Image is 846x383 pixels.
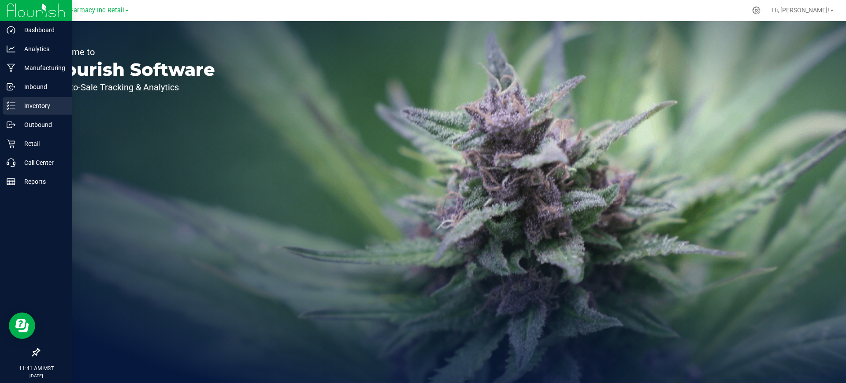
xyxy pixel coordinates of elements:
span: Hi, [PERSON_NAME]! [772,7,829,14]
p: Reports [15,176,68,187]
inline-svg: Call Center [7,158,15,167]
p: Welcome to [48,48,215,56]
p: Inventory [15,100,68,111]
iframe: Resource center [9,312,35,339]
inline-svg: Manufacturing [7,63,15,72]
p: Analytics [15,44,68,54]
p: Flourish Software [48,61,215,78]
p: Inbound [15,82,68,92]
inline-svg: Reports [7,177,15,186]
span: Globe Farmacy Inc Retail [52,7,124,14]
p: Manufacturing [15,63,68,73]
inline-svg: Inventory [7,101,15,110]
p: [DATE] [4,372,68,379]
inline-svg: Retail [7,139,15,148]
inline-svg: Outbound [7,120,15,129]
inline-svg: Inbound [7,82,15,91]
p: Outbound [15,119,68,130]
p: Seed-to-Sale Tracking & Analytics [48,83,215,92]
div: Manage settings [751,6,762,15]
p: Retail [15,138,68,149]
p: Dashboard [15,25,68,35]
inline-svg: Dashboard [7,26,15,34]
p: Call Center [15,157,68,168]
inline-svg: Analytics [7,45,15,53]
p: 11:41 AM MST [4,364,68,372]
